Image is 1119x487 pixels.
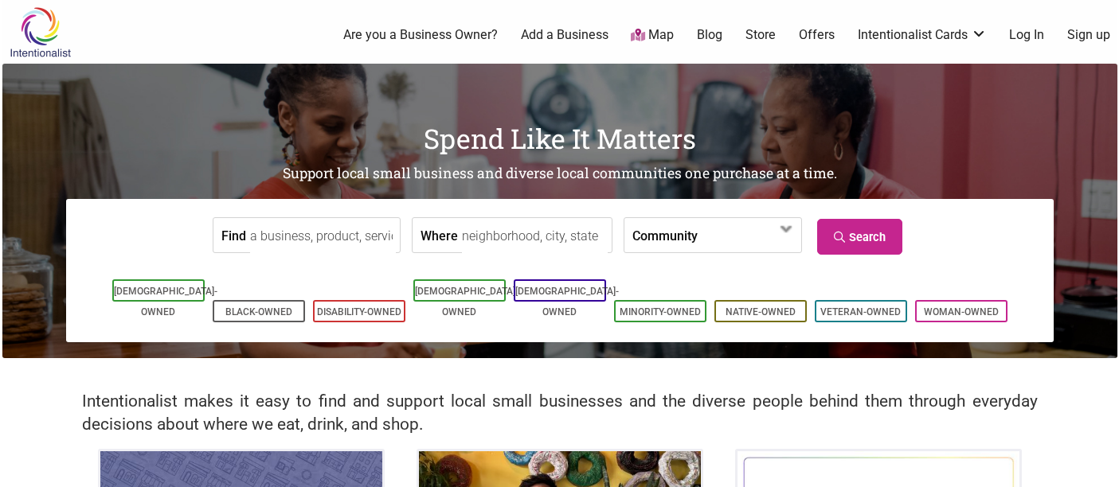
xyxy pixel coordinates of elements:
a: Map [631,26,674,45]
a: Woman-Owned [924,306,999,318]
a: Native-Owned [726,306,796,318]
label: Where [421,218,458,252]
a: Blog [697,26,722,44]
img: Intentionalist [2,6,78,58]
a: Store [745,26,776,44]
label: Find [221,218,246,252]
a: Veteran-Owned [820,306,901,318]
input: a business, product, service [250,218,396,254]
a: Are you a Business Owner? [343,26,498,44]
a: Disability-Owned [317,306,401,318]
label: Community [632,218,698,252]
a: Offers [799,26,835,44]
a: [DEMOGRAPHIC_DATA]-Owned [114,286,217,318]
a: Minority-Owned [620,306,701,318]
a: Add a Business [521,26,608,44]
a: Log In [1009,26,1044,44]
h2: Support local small business and diverse local communities one purchase at a time. [2,164,1117,184]
a: Black-Owned [225,306,292,318]
a: [DEMOGRAPHIC_DATA]-Owned [515,286,619,318]
a: [DEMOGRAPHIC_DATA]-Owned [415,286,518,318]
a: Sign up [1067,26,1110,44]
a: Intentionalist Cards [858,26,987,44]
input: neighborhood, city, state [462,218,608,254]
a: Search [817,219,902,255]
h1: Spend Like It Matters [2,119,1117,158]
h2: Intentionalist makes it easy to find and support local small businesses and the diverse people be... [82,390,1038,436]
